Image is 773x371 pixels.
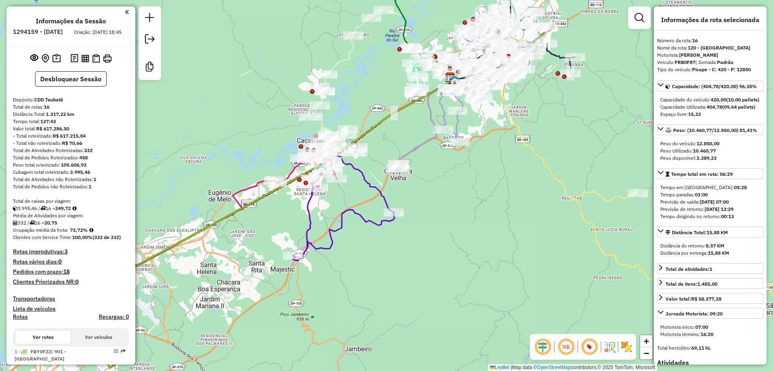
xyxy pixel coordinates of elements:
div: Peso total roteirizado: [13,161,129,169]
strong: 1.317,22 km [46,111,74,117]
img: Exibir/Ocultar setores [620,340,633,353]
a: Total de itens:1.485,00 [657,278,763,289]
div: Distância Total: [13,111,129,118]
strong: 20,75 [44,220,57,226]
button: Visualizar Romaneio [91,53,101,64]
span: Ocultar NR [556,337,576,357]
div: Distância Total:15,88 KM [657,239,763,260]
div: Número da rota: [657,37,763,44]
strong: 05:28 [734,184,747,190]
span: 1 - [14,348,66,362]
div: Total hectolitro: [657,344,763,352]
i: Total de rotas [29,221,35,225]
strong: [DATE] 07:00 [700,199,729,205]
div: Peso Utilizado: [660,147,760,155]
span: | [511,365,512,370]
div: Nome da rota: [657,44,763,52]
h4: Rotas improdutivas: [13,248,129,255]
a: Total de atividades:1 [657,263,763,274]
button: Ver veículos [71,330,126,344]
span: Ocultar deslocamento [533,337,552,357]
strong: 1 [89,183,91,190]
h4: Rotas vários dias: [13,258,129,265]
strong: R$ 617.215,84 [53,133,86,139]
i: Total de rotas [40,206,45,211]
div: 332 / 16 = [13,219,129,227]
strong: 332 [84,147,93,153]
h4: Pedidos com prazo: [13,268,70,275]
button: Imprimir Rotas [101,53,113,64]
strong: Padrão [717,59,734,65]
strong: [DATE] 13:29 [705,206,734,212]
strong: CDD Taubaté [34,97,63,103]
h4: Informações da rota selecionada [657,16,763,24]
div: Capacidade: (404,78/420,00) 96,38% [657,93,763,121]
strong: 01:00 [695,192,708,198]
strong: 404,78 [707,104,722,110]
button: Logs desbloquear sessão [69,52,80,65]
a: Rotas [13,313,28,320]
strong: 18 [63,268,70,275]
strong: 0 [58,258,62,265]
span: Tempo total em rota: 06:29 [671,171,733,177]
h4: Informações da Sessão [36,17,106,25]
div: Previsão de saída: [660,198,760,206]
div: Cubagem total roteirizado: [13,169,129,176]
div: Depósito: [13,96,129,103]
strong: 00:13 [721,213,734,219]
div: Total de itens: [666,280,717,288]
div: Motorista término: [660,331,760,338]
h4: Recargas: 0 [99,313,129,320]
i: Meta Caixas/viagem: 203,00 Diferença: 46,72 [72,206,76,211]
strong: 3 [64,248,68,255]
span: | Jornada: [695,59,734,65]
a: Nova sessão e pesquisa [142,10,158,28]
h4: Transportadoras [13,295,129,302]
a: Criar modelo [142,59,158,77]
span: − [644,348,649,358]
span: Peso: (10.460,77/12.850,00) 81,41% [673,127,757,133]
strong: 0 [75,278,79,285]
span: Clientes com Service Time: [13,234,72,240]
a: Jornada Motorista: 09:20 [657,308,763,319]
div: Jornada Motorista: 09:20 [657,320,763,341]
strong: 12.850,00 [697,140,719,146]
strong: 8,57 KM [706,243,724,249]
div: Total de Pedidos Roteirizados: [13,154,129,161]
div: - Total roteirizado: [13,132,129,140]
img: CDD Taubaté [445,72,455,82]
div: 3.995,46 / 16 = [13,205,129,212]
div: Total de rotas: [13,103,129,111]
a: Clique aqui para minimizar o painel [125,7,129,16]
strong: R$ 70,66 [62,140,82,146]
strong: 10.460,77 [693,148,716,154]
img: Novo CDD [316,164,327,174]
div: Espaço livre: [660,111,760,118]
div: Tempo dirigindo no retorno: [660,213,760,220]
a: Peso: (10.460,77/12.850,00) 81,41% [657,124,763,135]
div: Tempo total: [13,118,129,125]
div: Valor total: [13,125,129,132]
a: OpenStreetMap [537,365,571,370]
strong: Picape - C: 420 - P: 12850 [692,66,751,72]
div: Peso: (10.460,77/12.850,00) 81,41% [657,137,763,165]
strong: 2.389,23 [697,155,717,161]
img: Fluxo de ruas [603,340,616,353]
div: Tempo em [GEOGRAPHIC_DATA]: [660,184,760,191]
strong: FRB0F87 [675,59,695,65]
strong: 137:43 [40,118,56,124]
strong: 1 [709,266,712,272]
strong: 1 [93,176,96,182]
strong: R$ 617.286,50 [36,126,69,132]
strong: 458 [79,155,88,161]
span: | 901 - [GEOGRAPHIC_DATA] [14,348,66,362]
div: - Total não roteirizado: [13,140,129,147]
button: Centralizar mapa no depósito ou ponto de apoio [40,52,51,65]
button: Desbloquear Sessão [35,71,107,87]
a: Tempo total em rota: 06:29 [657,168,763,179]
a: Valor total:R$ 58.377,28 [657,293,763,304]
strong: 100,00% [72,234,93,240]
a: Capacidade: (404,78/420,00) 96,38% [657,80,763,91]
div: Distância do retorno: [660,242,760,249]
